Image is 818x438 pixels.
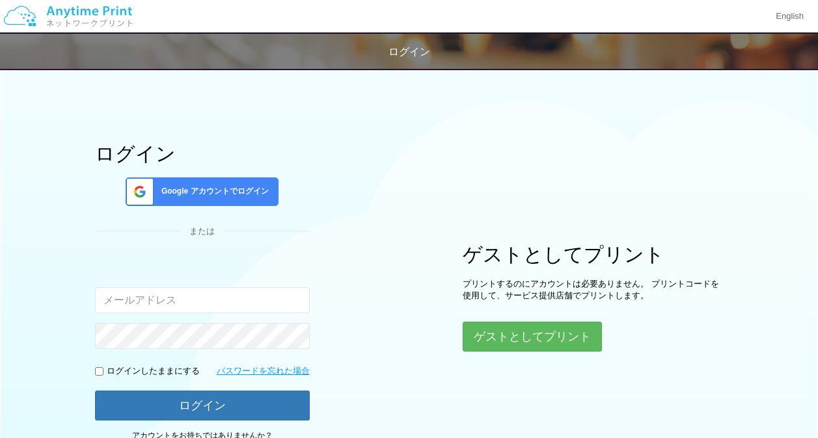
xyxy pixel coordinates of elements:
a: パスワードを忘れた場合 [217,365,310,378]
span: ログイン [389,46,430,57]
h1: ゲストとしてプリント [463,244,723,265]
button: ログイン [95,391,310,420]
input: メールアドレス [95,287,310,313]
button: ゲストとしてプリント [463,322,602,352]
h1: ログイン [95,143,310,164]
span: Google アカウントでログイン [156,186,269,197]
p: プリントするのにアカウントは必要ありません。 プリントコードを使用して、サービス提供店舗でプリントします。 [463,278,723,302]
div: または [95,225,310,238]
p: ログインしたままにする [107,365,200,378]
